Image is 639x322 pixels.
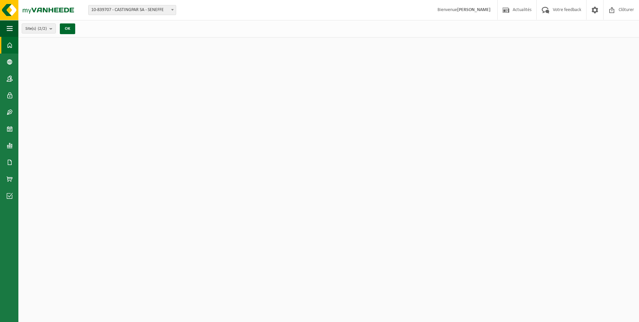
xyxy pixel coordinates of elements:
[88,5,176,15] span: 10-839707 - CASTINGPAR SA - SENEFFE
[22,23,56,33] button: Site(s)(2/2)
[89,5,176,15] span: 10-839707 - CASTINGPAR SA - SENEFFE
[25,24,47,34] span: Site(s)
[38,26,47,31] count: (2/2)
[60,23,75,34] button: OK
[457,7,491,12] strong: [PERSON_NAME]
